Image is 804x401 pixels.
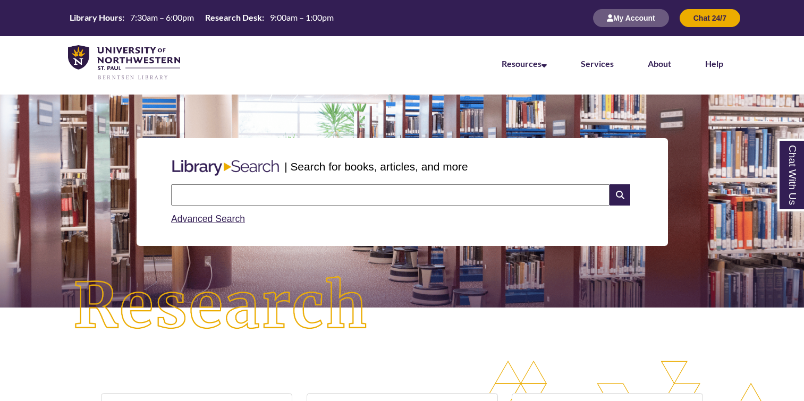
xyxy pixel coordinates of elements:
a: About [648,58,671,69]
button: My Account [593,9,669,27]
a: Chat 24/7 [680,13,740,22]
a: Advanced Search [171,214,245,224]
img: UNWSP Library Logo [68,45,180,81]
th: Research Desk: [201,12,266,23]
p: | Search for books, articles, and more [284,158,468,175]
span: 9:00am – 1:00pm [270,12,334,22]
img: Libary Search [167,156,284,180]
a: Services [581,58,614,69]
i: Search [610,184,630,206]
a: My Account [593,13,669,22]
a: Resources [502,58,547,69]
a: Hours Today [65,12,338,24]
th: Library Hours: [65,12,126,23]
span: 7:30am – 6:00pm [130,12,194,22]
button: Chat 24/7 [680,9,740,27]
a: Help [705,58,723,69]
img: Research [40,244,402,370]
table: Hours Today [65,12,338,23]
